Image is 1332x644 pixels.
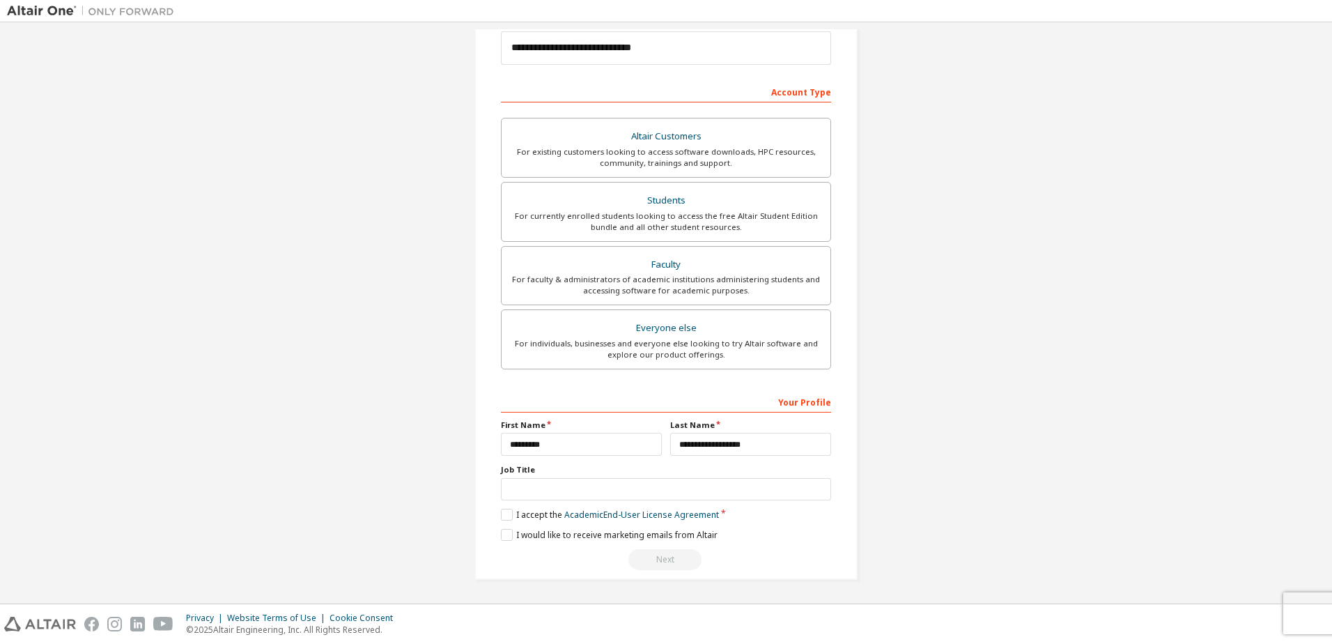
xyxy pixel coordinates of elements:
[130,617,145,631] img: linkedin.svg
[501,529,718,541] label: I would like to receive marketing emails from Altair
[670,420,831,431] label: Last Name
[501,80,831,102] div: Account Type
[501,390,831,413] div: Your Profile
[186,613,227,624] div: Privacy
[186,624,401,636] p: © 2025 Altair Engineering, Inc. All Rights Reserved.
[510,146,822,169] div: For existing customers looking to access software downloads, HPC resources, community, trainings ...
[564,509,719,521] a: Academic End-User License Agreement
[501,549,831,570] div: Read and acccept EULA to continue
[153,617,173,631] img: youtube.svg
[501,509,719,521] label: I accept the
[107,617,122,631] img: instagram.svg
[84,617,99,631] img: facebook.svg
[510,255,822,275] div: Faculty
[510,210,822,233] div: For currently enrolled students looking to access the free Altair Student Edition bundle and all ...
[510,319,822,338] div: Everyone else
[330,613,401,624] div: Cookie Consent
[510,191,822,210] div: Students
[510,338,822,360] div: For individuals, businesses and everyone else looking to try Altair software and explore our prod...
[4,617,76,631] img: altair_logo.svg
[501,420,662,431] label: First Name
[510,274,822,296] div: For faculty & administrators of academic institutions administering students and accessing softwa...
[510,127,822,146] div: Altair Customers
[227,613,330,624] div: Website Terms of Use
[7,4,181,18] img: Altair One
[501,464,831,475] label: Job Title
